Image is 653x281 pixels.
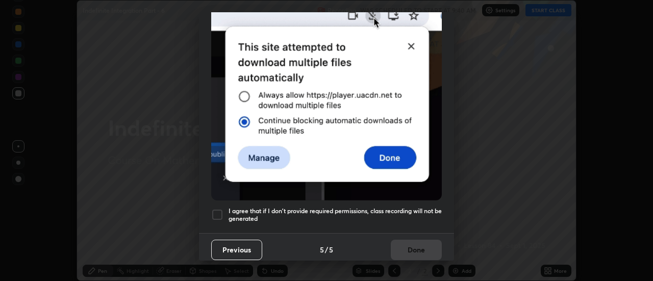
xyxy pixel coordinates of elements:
[325,244,328,255] h4: /
[320,244,324,255] h4: 5
[211,240,262,260] button: Previous
[329,244,333,255] h4: 5
[229,207,442,223] h5: I agree that if I don't provide required permissions, class recording will not be generated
